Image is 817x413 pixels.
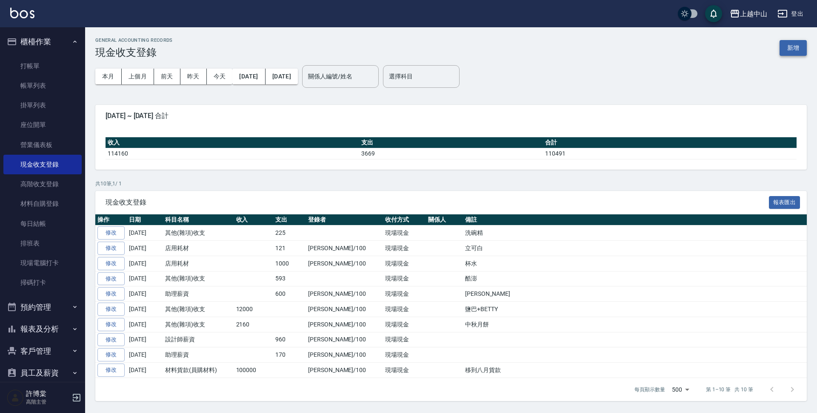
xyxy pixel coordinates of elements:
a: 修改 [97,364,125,377]
td: 酷澎 [463,271,807,286]
a: 排班表 [3,234,82,253]
td: 設計師薪資 [163,332,234,347]
button: 員工及薪資 [3,362,82,384]
a: 修改 [97,257,125,270]
button: 新增 [780,40,807,56]
td: 現場現金 [383,256,426,271]
td: 110491 [543,148,797,159]
button: 櫃檯作業 [3,31,82,53]
a: 掛單列表 [3,95,82,115]
td: 助理薪資 [163,286,234,302]
td: 170 [273,347,306,363]
td: [DATE] [127,241,163,256]
td: 其他(雜項)收支 [163,225,234,241]
td: 121 [273,241,306,256]
td: [DATE] [127,302,163,317]
th: 收付方式 [383,214,426,225]
p: 第 1–10 筆 共 10 筆 [706,386,753,393]
a: 修改 [97,333,125,347]
td: 現場現金 [383,347,426,363]
td: 12000 [234,302,274,317]
td: 其他(雜項)收支 [163,302,234,317]
button: 今天 [207,69,233,84]
td: 114160 [106,148,359,159]
button: 前天 [154,69,180,84]
th: 支出 [273,214,306,225]
h2: GENERAL ACCOUNTING RECORDS [95,38,173,43]
button: 客戶管理 [3,340,82,362]
td: 其他(雜項)收支 [163,317,234,332]
td: [PERSON_NAME]/100 [306,256,383,271]
button: 上個月 [122,69,154,84]
td: 3669 [359,148,543,159]
td: 現場現金 [383,317,426,332]
td: 現場現金 [383,302,426,317]
button: 報表匯出 [769,196,800,209]
th: 登錄者 [306,214,383,225]
td: [PERSON_NAME]/100 [306,302,383,317]
td: 現場現金 [383,241,426,256]
p: 每頁顯示數量 [634,386,665,393]
td: 1000 [273,256,306,271]
td: [DATE] [127,225,163,241]
td: [DATE] [127,286,163,302]
h3: 現金收支登錄 [95,46,173,58]
a: 現場電腦打卡 [3,253,82,273]
td: 現場現金 [383,271,426,286]
a: 每日結帳 [3,214,82,234]
th: 收入 [106,137,359,148]
td: [PERSON_NAME]/100 [306,317,383,332]
button: [DATE] [266,69,298,84]
a: 修改 [97,303,125,316]
a: 帳單列表 [3,76,82,95]
a: 營業儀表板 [3,135,82,155]
button: 昨天 [180,69,207,84]
td: 店用耗材 [163,241,234,256]
a: 修改 [97,318,125,331]
a: 修改 [97,348,125,361]
a: 報表匯出 [769,198,800,206]
td: 鹽巴+BETTY [463,302,807,317]
td: 現場現金 [383,225,426,241]
th: 收入 [234,214,274,225]
td: 洗碗精 [463,225,807,241]
span: 現金收支登錄 [106,198,769,207]
a: 掃碼打卡 [3,273,82,292]
td: 現場現金 [383,363,426,378]
th: 關係人 [426,214,463,225]
td: 2160 [234,317,274,332]
td: [PERSON_NAME] [463,286,807,302]
div: 上越中山 [740,9,767,19]
img: Logo [10,8,34,18]
td: 其他(雜項)收支 [163,271,234,286]
td: [DATE] [127,256,163,271]
button: 登出 [774,6,807,22]
td: 960 [273,332,306,347]
th: 操作 [95,214,127,225]
td: 立可白 [463,241,807,256]
th: 科目名稱 [163,214,234,225]
td: 現場現金 [383,332,426,347]
td: [DATE] [127,363,163,378]
td: [PERSON_NAME]/100 [306,286,383,302]
td: [PERSON_NAME]/100 [306,332,383,347]
div: 500 [668,378,692,401]
img: Person [7,389,24,406]
a: 高階收支登錄 [3,174,82,194]
button: save [705,5,722,22]
td: 225 [273,225,306,241]
a: 新增 [780,43,807,52]
button: 上越中山 [726,5,771,23]
a: 座位開單 [3,115,82,135]
td: 材料貨款(員購材料) [163,363,234,378]
td: 現場現金 [383,286,426,302]
td: 600 [273,286,306,302]
td: 杯水 [463,256,807,271]
a: 修改 [97,242,125,255]
button: 報表及分析 [3,318,82,340]
a: 修改 [97,226,125,240]
td: 100000 [234,363,274,378]
td: 593 [273,271,306,286]
span: [DATE] ~ [DATE] 合計 [106,112,797,120]
a: 材料自購登錄 [3,194,82,214]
